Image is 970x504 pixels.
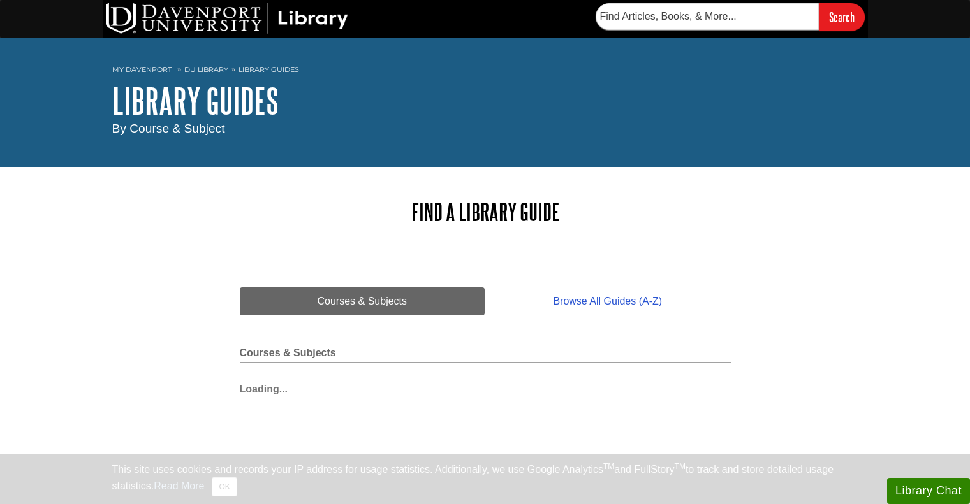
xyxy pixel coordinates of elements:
a: My Davenport [112,64,172,75]
a: Browse All Guides (A-Z) [485,287,730,315]
input: Find Articles, Books, & More... [596,3,819,30]
a: Courses & Subjects [240,287,485,315]
div: By Course & Subject [112,120,858,138]
sup: TM [675,462,686,471]
a: DU Library [184,65,228,74]
sup: TM [603,462,614,471]
img: DU Library [106,3,348,34]
a: Read More [154,480,204,491]
button: Close [212,477,237,496]
input: Search [819,3,865,31]
h1: Library Guides [112,82,858,120]
div: Loading... [240,375,731,397]
form: Searches DU Library's articles, books, and more [596,3,865,31]
h2: Courses & Subjects [240,347,731,363]
div: This site uses cookies and records your IP address for usage statistics. Additionally, we use Goo... [112,462,858,496]
a: Library Guides [239,65,299,74]
h2: Find a Library Guide [240,199,731,225]
button: Library Chat [887,478,970,504]
nav: breadcrumb [112,61,858,82]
